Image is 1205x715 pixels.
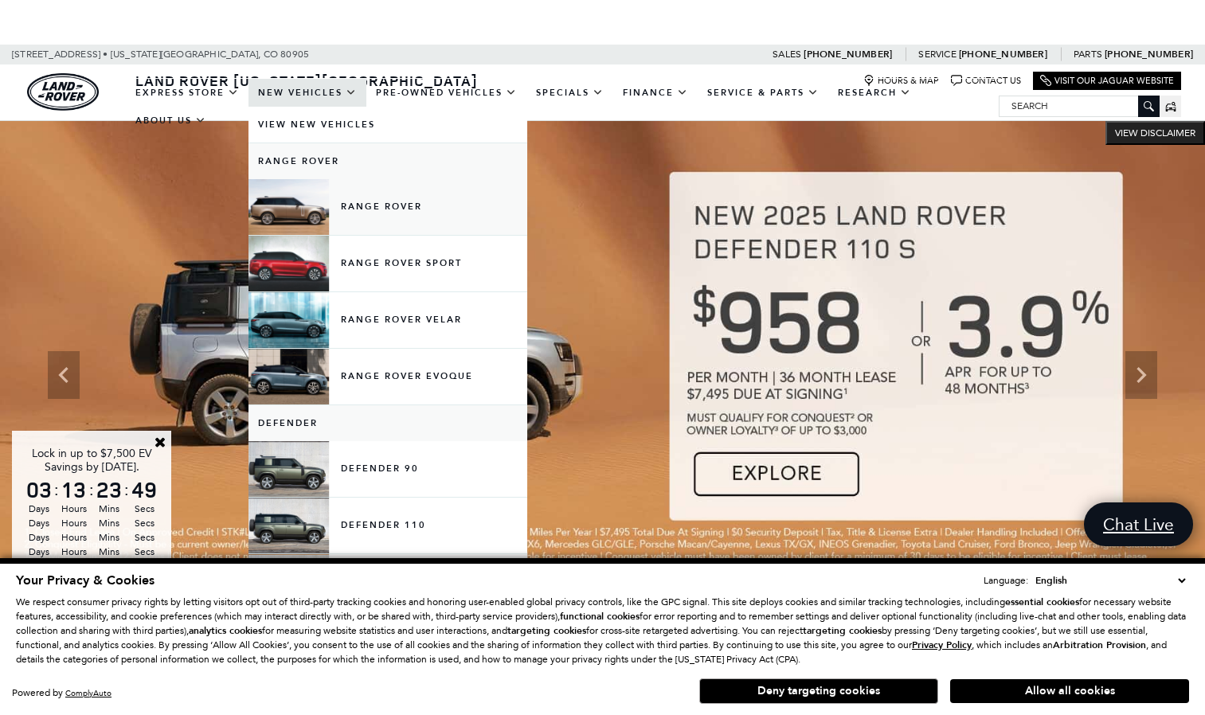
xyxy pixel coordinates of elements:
[248,498,527,553] a: Defender 110
[248,143,527,179] a: Range Rover
[126,71,487,90] a: Land Rover [US_STATE][GEOGRAPHIC_DATA]
[129,530,159,545] span: Secs
[950,679,1189,703] button: Allow all cookies
[248,349,527,404] a: Range Rover Evoque
[59,516,89,530] span: Hours
[126,79,999,135] nav: Main Navigation
[94,545,124,559] span: Mins
[1053,639,1146,651] strong: Arbitration Provision
[126,79,248,107] a: EXPRESS STORE
[699,678,938,704] button: Deny targeting cookies
[16,572,155,589] span: Your Privacy & Cookies
[366,79,526,107] a: Pre-Owned Vehicles
[912,639,972,651] a: Privacy Policy
[1084,502,1193,546] a: Chat Live
[129,516,159,530] span: Secs
[12,688,112,698] div: Powered by
[1125,351,1157,399] div: Next
[248,79,366,107] a: New Vehicles
[94,502,124,516] span: Mins
[1005,596,1079,608] strong: essential cookies
[613,79,698,107] a: Finance
[24,502,54,516] span: Days
[129,545,159,559] span: Secs
[89,478,94,502] span: :
[951,75,1021,87] a: Contact Us
[94,516,124,530] span: Mins
[24,479,54,501] span: 03
[1105,48,1193,61] a: [PHONE_NUMBER]
[863,75,939,87] a: Hours & Map
[54,478,59,502] span: :
[24,530,54,545] span: Days
[1074,49,1102,60] span: Parts
[248,441,527,497] a: Defender 90
[248,107,527,143] a: View New Vehicles
[189,624,262,637] strong: analytics cookies
[153,435,167,449] a: Close
[126,107,216,135] a: About Us
[918,49,956,60] span: Service
[59,545,89,559] span: Hours
[1040,75,1174,87] a: Visit Our Jaguar Website
[48,351,80,399] div: Previous
[59,502,89,516] span: Hours
[124,478,129,502] span: :
[248,179,527,235] a: Range Rover
[1031,572,1189,588] select: Language Select
[24,516,54,530] span: Days
[135,71,478,90] span: Land Rover [US_STATE][GEOGRAPHIC_DATA]
[1115,127,1195,139] span: VIEW DISCLAIMER
[12,45,108,64] span: [STREET_ADDRESS] •
[94,479,124,501] span: 23
[828,79,921,107] a: Research
[59,479,89,501] span: 13
[984,576,1028,585] div: Language:
[32,447,152,474] span: Lock in up to $7,500 EV Savings by [DATE].
[248,236,527,291] a: Range Rover Sport
[27,73,99,111] a: land-rover
[129,479,159,501] span: 49
[507,624,586,637] strong: targeting cookies
[129,502,159,516] span: Secs
[698,79,828,107] a: Service & Parts
[280,45,309,64] span: 80905
[1105,121,1205,145] button: VIEW DISCLAIMER
[1000,96,1159,115] input: Search
[248,554,527,610] a: Defender 130
[59,530,89,545] span: Hours
[12,49,309,60] a: [STREET_ADDRESS] • [US_STATE][GEOGRAPHIC_DATA], CO 80905
[912,639,972,651] u: Privacy Policy
[526,79,613,107] a: Specials
[16,595,1189,666] p: We respect consumer privacy rights by letting visitors opt out of third-party tracking cookies an...
[248,405,527,441] a: Defender
[65,688,112,698] a: ComplyAuto
[94,530,124,545] span: Mins
[111,45,261,64] span: [US_STATE][GEOGRAPHIC_DATA],
[264,45,278,64] span: CO
[27,73,99,111] img: Land Rover
[803,624,882,637] strong: targeting cookies
[1095,514,1182,535] span: Chat Live
[24,545,54,559] span: Days
[959,48,1047,61] a: [PHONE_NUMBER]
[248,292,527,348] a: Range Rover Velar
[560,610,640,623] strong: functional cookies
